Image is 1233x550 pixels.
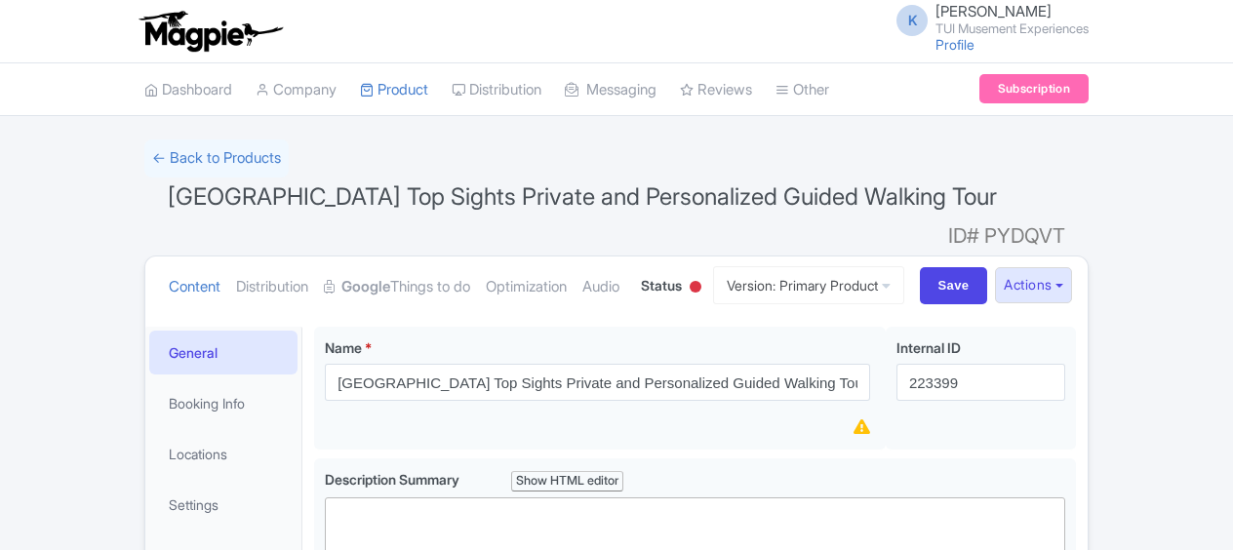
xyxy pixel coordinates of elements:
[995,267,1072,303] button: Actions
[935,36,974,53] a: Profile
[713,266,904,304] a: Version: Primary Product
[948,216,1065,255] span: ID# PYDQVT
[776,63,829,117] a: Other
[256,63,337,117] a: Company
[169,256,220,318] a: Content
[149,381,298,425] a: Booking Info
[979,74,1089,103] a: Subscription
[511,471,623,491] div: Show HTML editor
[686,273,705,303] div: Inactive
[935,22,1089,35] small: TUI Musement Experiences
[565,63,656,117] a: Messaging
[236,256,308,318] a: Distribution
[325,339,362,356] span: Name
[135,10,286,53] img: logo-ab69f6fb50320c5b225c76a69d11143b.png
[149,432,298,476] a: Locations
[325,471,462,488] span: Description Summary
[486,256,567,318] a: Optimization
[324,256,470,318] a: GoogleThings to do
[144,139,289,177] a: ← Back to Products
[360,63,428,117] a: Product
[680,63,752,117] a: Reviews
[341,276,390,298] strong: Google
[582,256,619,318] a: Audio
[920,267,988,304] input: Save
[149,331,298,374] a: General
[641,275,682,295] span: Status
[935,2,1052,20] span: [PERSON_NAME]
[896,339,961,356] span: Internal ID
[144,63,232,117] a: Dashboard
[885,4,1089,35] a: K [PERSON_NAME] TUI Musement Experiences
[452,63,541,117] a: Distribution
[896,5,928,36] span: K
[149,483,298,527] a: Settings
[168,182,997,211] span: [GEOGRAPHIC_DATA] Top Sights Private and Personalized Guided Walking Tour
